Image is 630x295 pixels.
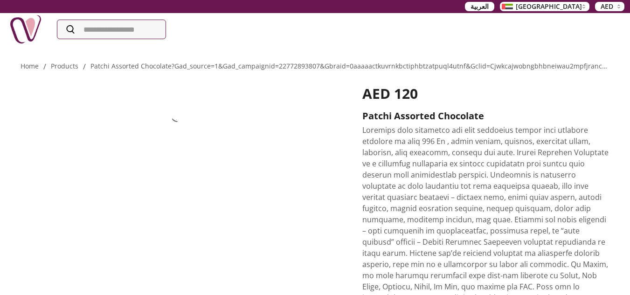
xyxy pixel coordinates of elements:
img: Patchi Assorted Chocolate Patchi Assorted Chocolate – Luxury Mixed Chocolates send chocolate birt... [155,85,201,132]
a: Home [21,62,39,70]
li: / [83,61,86,72]
a: products [51,62,78,70]
span: AED 120 [362,84,418,103]
img: Arabic_dztd3n.png [502,4,513,9]
img: Nigwa-uae-gifts [9,13,42,46]
span: العربية [471,2,489,11]
button: [GEOGRAPHIC_DATA] [500,2,589,11]
span: [GEOGRAPHIC_DATA] [516,2,582,11]
h2: Patchi Assorted Chocolate [362,110,610,123]
span: AED [601,2,613,11]
button: AED [595,2,624,11]
li: / [43,61,46,72]
input: Search [57,20,166,39]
